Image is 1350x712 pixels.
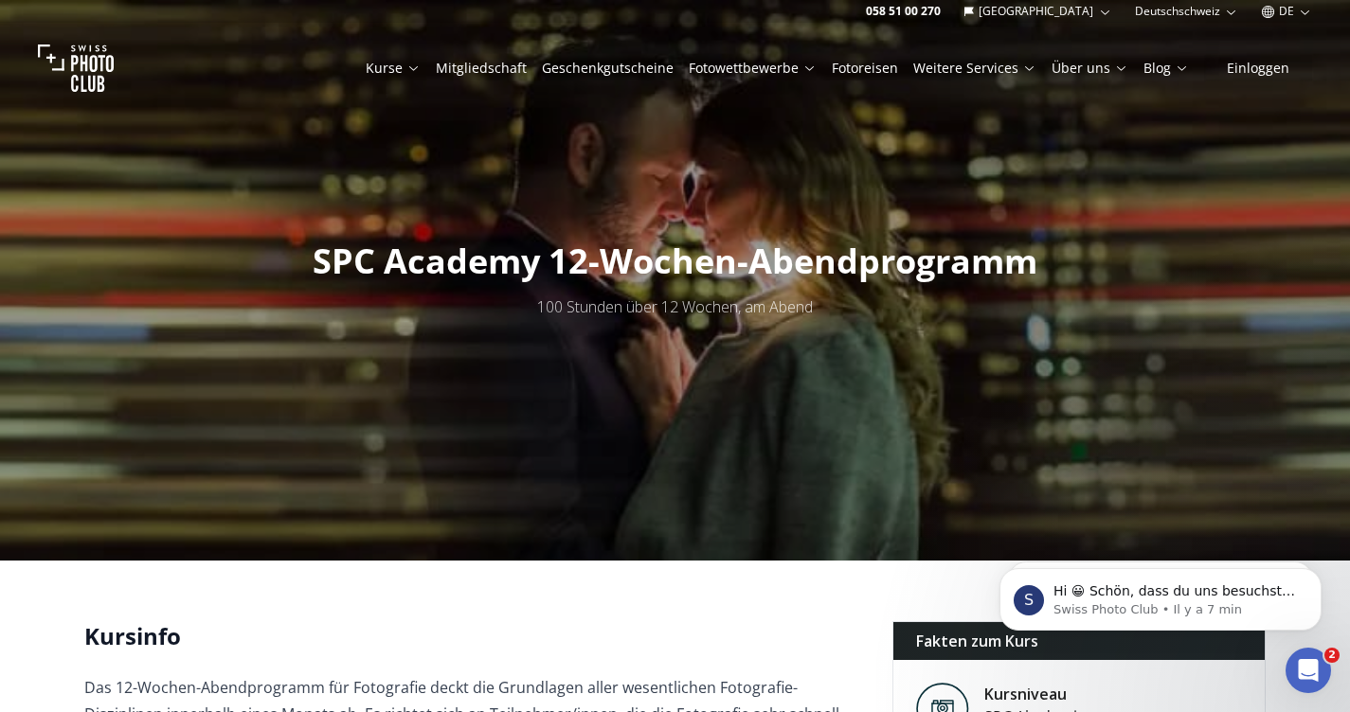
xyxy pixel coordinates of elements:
[832,59,898,78] a: Fotoreisen
[534,55,681,81] button: Geschenkgutscheine
[84,621,862,651] h2: Kursinfo
[1286,648,1331,693] iframe: Intercom live chat
[366,59,421,78] a: Kurse
[913,59,1036,78] a: Weitere Services
[436,59,527,78] a: Mitgliedschaft
[681,55,824,81] button: Fotowettbewerbe
[866,4,941,19] a: 058 51 00 270
[313,238,1037,284] span: SPC Academy 12-Wochen-Abendprogramm
[1143,59,1189,78] a: Blog
[1044,55,1136,81] button: Über uns
[1052,59,1128,78] a: Über uns
[906,55,1044,81] button: Weitere Services
[824,55,906,81] button: Fotoreisen
[428,55,534,81] button: Mitgliedschaft
[971,528,1350,661] iframe: Intercom notifications message
[1204,55,1312,81] button: Einloggen
[537,296,813,317] span: 100 Stunden über 12 Wochen, am Abend
[542,59,674,78] a: Geschenkgutscheine
[38,30,114,106] img: Swiss photo club
[358,55,428,81] button: Kurse
[893,622,1266,660] div: Fakten zum Kurs
[1136,55,1197,81] button: Blog
[689,59,817,78] a: Fotowettbewerbe
[1324,648,1340,663] span: 2
[984,683,1086,705] div: Kursniveau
